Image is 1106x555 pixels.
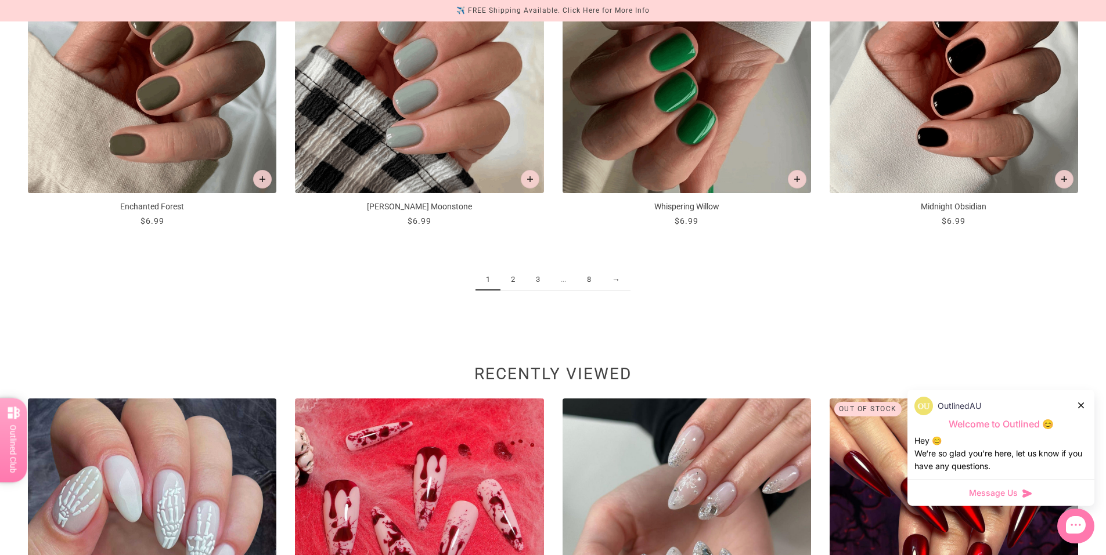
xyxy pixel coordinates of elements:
p: Midnight Obsidian [830,201,1078,213]
p: [PERSON_NAME] Moonstone [295,201,543,213]
div: Out of stock [834,402,902,416]
p: Enchanted Forest [28,201,276,213]
span: $6.99 [942,216,966,226]
a: → [601,269,631,291]
a: 3 [525,269,550,291]
span: 1 [475,269,500,291]
p: OutlinedAU [938,400,981,412]
button: Add to cart [788,170,806,188]
h2: Recently viewed [28,371,1078,383]
button: Add to cart [521,170,539,188]
div: ✈️ FREE Shipping Available. Click Here for More Info [456,5,650,17]
span: $6.99 [408,216,431,226]
span: ... [550,269,577,291]
span: $6.99 [140,216,164,226]
a: 2 [500,269,525,291]
p: Welcome to Outlined 😊 [914,418,1087,430]
button: Add to cart [253,170,272,188]
button: Add to cart [1055,170,1073,188]
span: Message Us [969,487,1018,499]
a: 8 [577,269,601,291]
p: Whispering Willow [563,201,811,213]
img: data:image/png;base64,iVBORw0KGgoAAAANSUhEUgAAACQAAAAkCAYAAADhAJiYAAACJklEQVR4AexUO28TQRice/mFQxI... [914,397,933,415]
div: Hey 😊 We‘re so glad you’re here, let us know if you have any questions. [914,434,1087,473]
span: $6.99 [675,216,698,226]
